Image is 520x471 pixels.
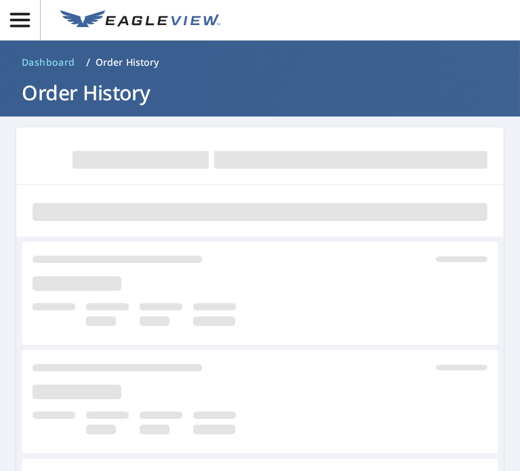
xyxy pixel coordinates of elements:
[16,79,504,106] h1: Order History
[22,56,75,69] span: Dashboard
[96,56,159,69] p: Order History
[52,2,228,39] a: EV Logo
[16,52,81,73] a: Dashboard
[60,10,220,30] img: EV Logo
[16,52,504,73] nav: breadcrumb
[86,54,90,70] li: /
